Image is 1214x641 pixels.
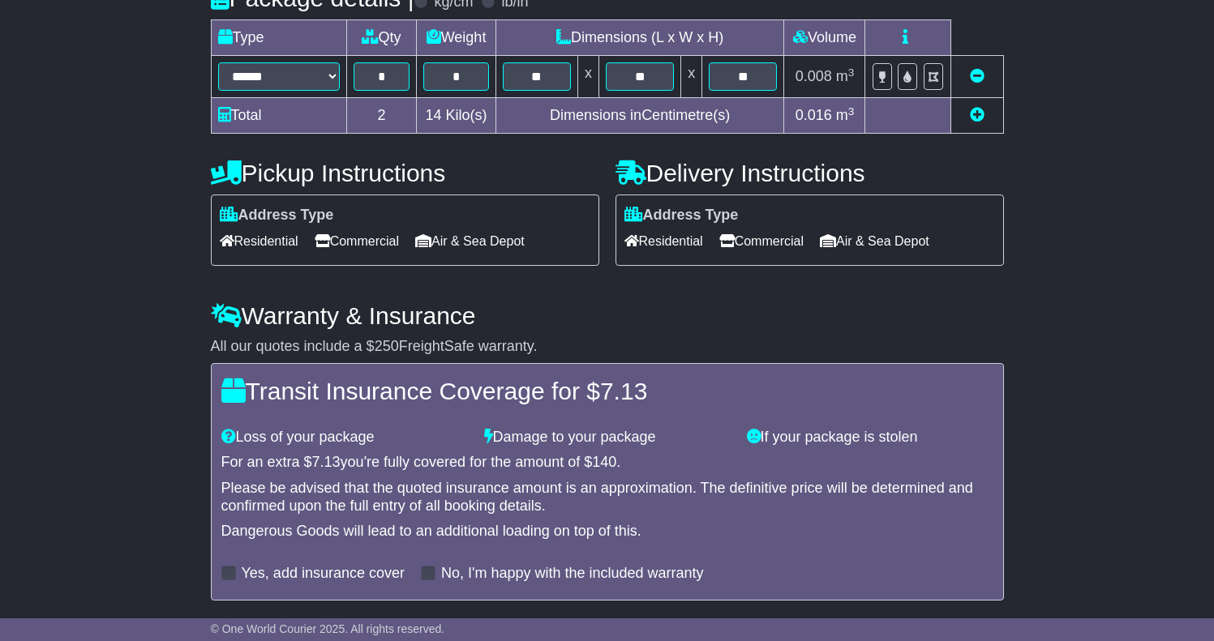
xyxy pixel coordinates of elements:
div: For an extra $ you're fully covered for the amount of $ . [221,454,993,472]
td: Dimensions in Centimetre(s) [495,98,784,134]
td: 2 [346,98,417,134]
td: Dimensions (L x W x H) [495,20,784,56]
span: Commercial [315,229,399,254]
div: All our quotes include a $ FreightSafe warranty. [211,338,1004,356]
span: 0.016 [796,107,832,123]
h4: Transit Insurance Coverage for $ [221,378,993,404]
div: Please be advised that the quoted insurance amount is an approximation. The definitive price will... [221,480,993,515]
a: Remove this item [970,68,984,84]
label: Address Type [624,207,739,224]
label: Yes, add insurance cover [242,565,405,583]
td: x [577,56,598,98]
span: Air & Sea Depot [415,229,525,254]
td: Kilo(s) [417,98,495,134]
h4: Delivery Instructions [616,160,1004,186]
span: m [836,68,855,84]
span: m [836,107,855,123]
div: Dangerous Goods will lead to an additional loading on top of this. [221,523,993,541]
td: Volume [784,20,865,56]
span: Residential [220,229,298,254]
div: Damage to your package [476,429,739,447]
sup: 3 [848,66,855,79]
td: x [681,56,702,98]
span: Commercial [719,229,804,254]
span: 14 [426,107,442,123]
label: Address Type [220,207,334,224]
h4: Pickup Instructions [211,160,599,186]
span: 140 [592,454,616,470]
td: Qty [346,20,417,56]
td: Total [211,98,346,134]
span: 250 [375,338,399,354]
div: If your package is stolen [739,429,1002,447]
span: © One World Courier 2025. All rights reserved. [211,622,445,635]
div: Loss of your package [213,429,476,447]
td: Weight [417,20,495,56]
sup: 3 [848,105,855,118]
a: Add new item [970,107,984,123]
span: Air & Sea Depot [820,229,929,254]
span: Residential [624,229,703,254]
td: Type [211,20,346,56]
span: 7.13 [600,378,647,404]
label: No, I'm happy with the included warranty [441,565,704,583]
h4: Warranty & Insurance [211,302,1004,329]
span: 0.008 [796,68,832,84]
span: 7.13 [312,454,341,470]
